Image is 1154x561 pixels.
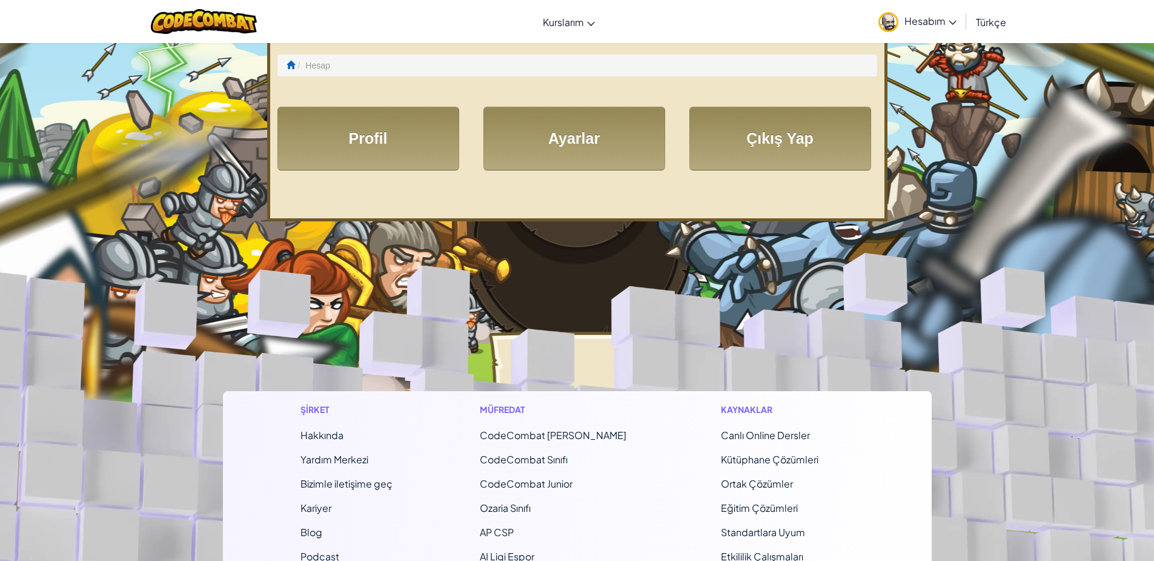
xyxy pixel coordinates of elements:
img: CodeCombat logo [151,9,257,34]
a: Kurslarım [537,5,601,38]
a: Ozaria Sınıfı [480,502,531,514]
span: Kurslarım [543,16,584,29]
a: Çıkış Yap [689,107,871,170]
h1: Kaynaklar [721,403,854,416]
a: CodeCombat Sınıfı [480,453,568,466]
li: Hesap [295,59,330,72]
a: Eğitim Çözümleri [721,502,798,514]
a: Profil [277,107,459,170]
a: Ayarlar [483,107,665,170]
span: Türkçe [976,16,1006,29]
a: Ortak Çözümler [721,477,793,490]
img: avatar [878,12,898,32]
a: Kütüphane Çözümleri [721,453,818,466]
span: Bizimle iletişime geç [300,477,393,490]
span: CodeCombat [PERSON_NAME] [480,429,626,442]
a: Hesabım [872,2,963,41]
a: Canlı Online Dersler [721,429,810,442]
h1: Şirket [300,403,393,416]
a: Hakkında [300,429,343,442]
a: Standartlara Uyum [721,526,805,539]
a: Türkçe [970,5,1012,38]
a: Blog [300,526,322,539]
a: CodeCombat Junior [480,477,572,490]
a: Yardım Merkezi [300,453,368,466]
a: AP CSP [480,526,514,539]
a: Kariyer [300,502,331,514]
h1: Müfredat [480,403,634,416]
span: Hesabım [904,15,957,27]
